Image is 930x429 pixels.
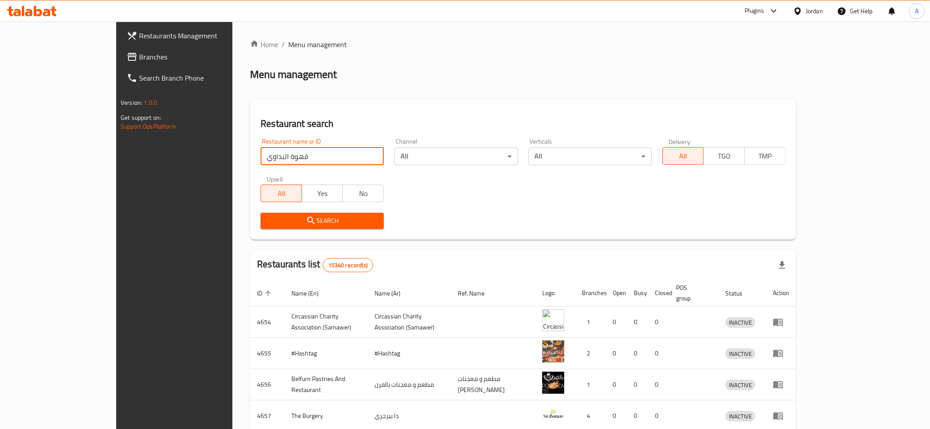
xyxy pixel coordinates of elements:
div: Total records count [323,258,373,272]
td: #Hashtag [368,338,451,369]
button: TGO [703,147,745,165]
span: Get support on: [121,112,161,123]
td: 1 [575,369,606,400]
span: Yes [305,187,339,200]
td: 1 [575,307,606,338]
div: Export file [772,255,793,276]
span: Ref. Name [458,288,496,299]
div: Menu [773,317,789,327]
span: Status [725,288,754,299]
th: Branches [575,280,606,307]
div: Menu [773,379,789,390]
span: TGO [707,150,741,163]
span: INACTIVE [725,318,755,328]
td: 0 [606,307,627,338]
span: Branches [139,52,265,62]
span: Search [268,215,377,226]
div: Jordan [806,6,823,16]
li: / [282,39,285,50]
span: Menu management [288,39,347,50]
td: ​Circassian ​Charity ​Association​ (Samawer) [284,307,368,338]
img: #Hashtag [542,340,564,362]
button: All [662,147,704,165]
img: ​Circassian ​Charity ​Association​ (Samawer) [542,309,564,331]
td: 0 [648,338,669,369]
span: ID [257,288,274,299]
span: Search Branch Phone [139,73,265,83]
td: #Hashtag [284,338,368,369]
td: 0 [648,369,669,400]
span: A [915,6,919,16]
th: Action [766,280,796,307]
td: 0 [606,338,627,369]
a: Restaurants Management [120,25,272,46]
div: Plugins [745,6,764,16]
span: Version: [121,97,142,108]
a: Branches [120,46,272,67]
label: Delivery [669,138,691,144]
td: Belfurn Pastries And Restaurant [284,369,368,400]
th: Closed [648,280,669,307]
button: All [261,185,302,202]
span: POS group [676,282,708,303]
th: Logo [535,280,575,307]
td: 0 [627,369,648,400]
img: Belfurn Pastries And Restaurant [542,372,564,394]
span: INACTIVE [725,380,755,390]
button: No [342,185,384,202]
h2: Restaurants list [257,258,373,272]
span: Name (Ar) [375,288,412,299]
span: Name (En) [291,288,330,299]
label: Upsell [267,176,283,182]
td: ​Circassian ​Charity ​Association​ (Samawer) [368,307,451,338]
span: 1.0.0 [143,97,157,108]
span: Restaurants Management [139,30,265,41]
img: The Burgery [542,403,564,425]
th: Busy [627,280,648,307]
td: مطعم و معجنات [PERSON_NAME] [451,369,535,400]
nav: breadcrumb [250,39,796,50]
td: 2 [575,338,606,369]
span: No [346,187,380,200]
span: INACTIVE [725,411,755,422]
h2: Menu management [250,67,337,81]
span: All [265,187,298,200]
td: مطعم و معجنات بالفرن [368,369,451,400]
span: INACTIVE [725,349,755,359]
span: 15340 record(s) [323,261,373,270]
a: Search Branch Phone [120,67,272,89]
td: 0 [648,307,669,338]
td: 0 [627,307,648,338]
th: Open [606,280,627,307]
span: TMP [748,150,782,163]
span: All [666,150,700,163]
div: INACTIVE [725,348,755,359]
td: 0 [627,338,648,369]
button: Yes [301,185,343,202]
div: INACTIVE [725,380,755,390]
h2: Restaurant search [261,117,786,130]
button: Search [261,213,384,229]
td: 0 [606,369,627,400]
div: Menu [773,348,789,359]
div: All [394,148,518,165]
input: Search for restaurant name or ID.. [261,148,384,165]
button: TMP [744,147,786,165]
div: All [529,148,652,165]
div: Menu [773,411,789,421]
a: Support.OpsPlatform [121,121,176,132]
